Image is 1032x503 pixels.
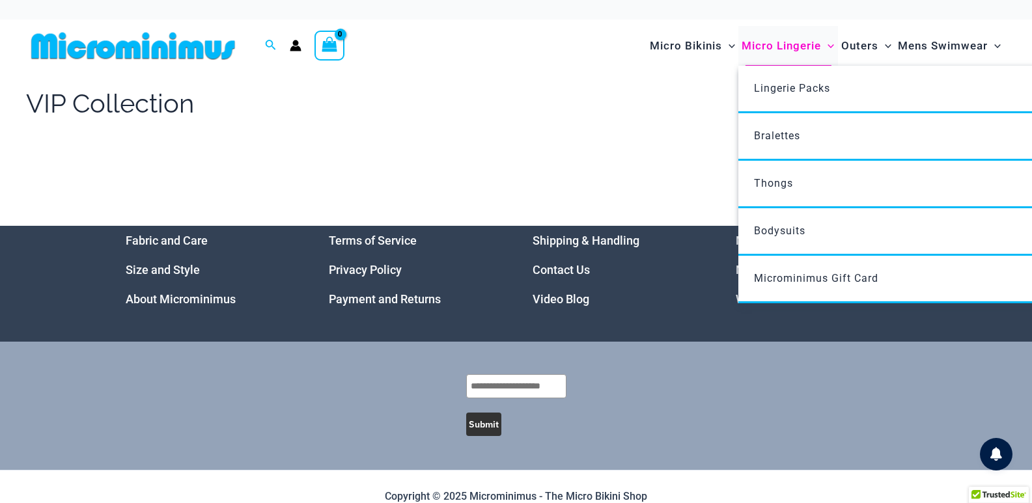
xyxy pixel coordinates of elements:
nav: Menu [736,226,907,314]
span: Micro Bikinis [650,29,722,62]
span: Bodysuits [754,224,805,237]
a: View Shopping Cart, empty [314,31,344,61]
a: Contact Us [533,263,590,277]
a: Video Blog [533,292,589,306]
span: Bralettes [754,129,800,142]
span: Microminimus Gift Card [754,272,878,284]
a: Micro BikinisMenu ToggleMenu Toggle [647,26,738,66]
a: Size and Style [126,263,200,277]
a: Account icon link [290,40,301,51]
span: Menu Toggle [821,29,834,62]
a: Mens SwimwearMenu ToggleMenu Toggle [895,26,1004,66]
span: Thongs [754,177,793,189]
nav: Menu [126,226,297,314]
a: Micro LingerieMenu ToggleMenu Toggle [738,26,837,66]
span: Mens Swimwear [898,29,988,62]
span: Micro Lingerie [742,29,821,62]
button: Submit [466,413,501,436]
a: Microminimus Community [736,234,876,247]
a: OutersMenu ToggleMenu Toggle [838,26,895,66]
span: Menu Toggle [988,29,1001,62]
span: Lingerie Packs [754,82,830,94]
nav: Menu [329,226,500,314]
h1: VIP Collection [26,85,194,122]
a: Payment and Returns [329,292,441,306]
nav: Site Navigation [645,24,1006,68]
a: Search icon link [265,38,277,54]
a: About Microminimus [126,292,236,306]
nav: Menu [533,226,704,314]
a: Micro Bikini Contest [736,263,841,277]
aside: Footer Widget 4 [736,226,907,314]
span: Menu Toggle [878,29,891,62]
aside: Footer Widget 2 [329,226,500,314]
aside: Footer Widget 3 [533,226,704,314]
a: Shipping & Handling [533,234,639,247]
a: Terms of Service [329,234,417,247]
aside: Footer Widget 1 [126,226,297,314]
span: Outers [841,29,878,62]
a: Privacy Policy [329,263,402,277]
img: MM SHOP LOGO FLAT [26,31,240,61]
a: Fabric and Care [126,234,208,247]
a: Wicked Weasel Bikinis [736,292,854,306]
span: Menu Toggle [722,29,735,62]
